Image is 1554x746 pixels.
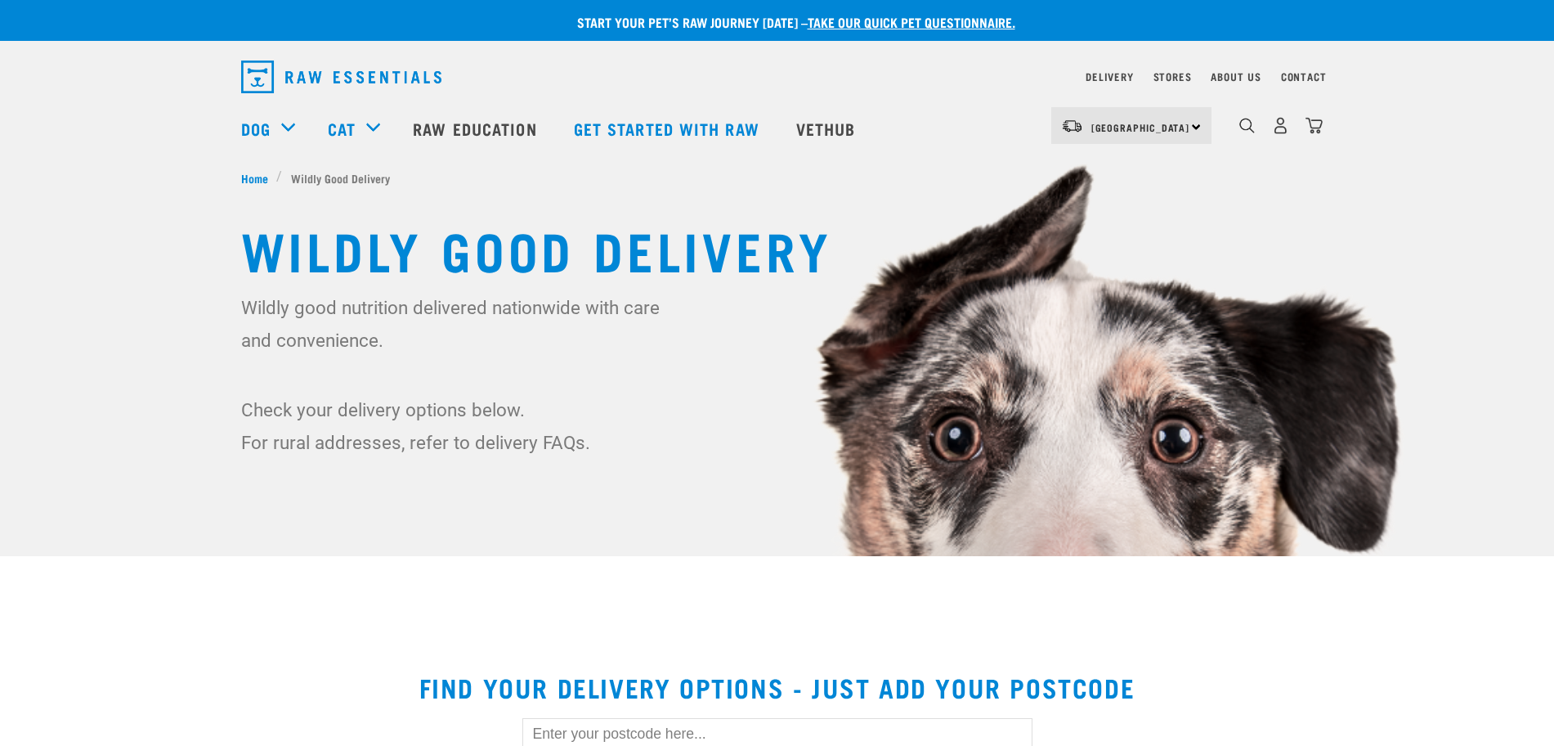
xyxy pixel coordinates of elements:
a: About Us [1211,74,1261,79]
p: Check your delivery options below. For rural addresses, refer to delivery FAQs. [241,393,670,459]
img: van-moving.png [1061,119,1083,133]
img: user.png [1272,117,1289,134]
nav: dropdown navigation [228,54,1327,100]
img: home-icon@2x.png [1305,117,1323,134]
span: Home [241,169,268,186]
img: home-icon-1@2x.png [1239,118,1255,133]
a: Stores [1153,74,1192,79]
h1: Wildly Good Delivery [241,219,1314,278]
nav: breadcrumbs [241,169,1314,186]
a: Raw Education [396,96,557,161]
span: [GEOGRAPHIC_DATA] [1091,124,1190,130]
a: Home [241,169,277,186]
h2: Find your delivery options - just add your postcode [20,672,1534,702]
p: Wildly good nutrition delivered nationwide with care and convenience. [241,291,670,357]
a: Get started with Raw [558,96,780,161]
a: Dog [241,116,271,141]
a: Delivery [1086,74,1133,79]
a: take our quick pet questionnaire. [808,18,1015,25]
a: Cat [328,116,356,141]
a: Contact [1281,74,1327,79]
img: Raw Essentials Logo [241,61,441,93]
a: Vethub [780,96,876,161]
